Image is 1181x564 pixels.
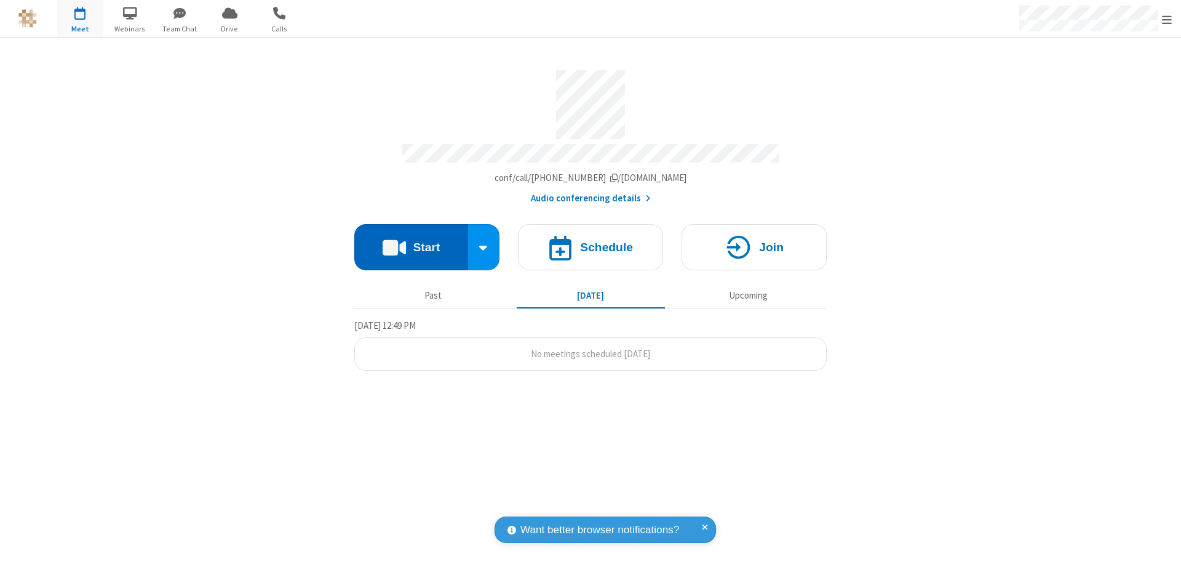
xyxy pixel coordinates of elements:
[520,522,679,538] span: Want better browser notifications?
[531,191,651,206] button: Audio conferencing details
[107,23,153,34] span: Webinars
[359,284,507,307] button: Past
[354,224,468,270] button: Start
[531,348,650,360] span: No meetings scheduled [DATE]
[57,23,103,34] span: Meet
[682,224,827,270] button: Join
[354,61,827,206] section: Account details
[759,241,784,253] h4: Join
[517,284,665,307] button: [DATE]
[157,23,203,34] span: Team Chat
[674,284,822,307] button: Upcoming
[354,318,827,371] section: Today's Meetings
[495,172,687,183] span: Copy my meeting room link
[580,241,633,253] h4: Schedule
[468,224,500,270] div: Start conference options
[18,9,37,28] img: QA Selenium DO NOT DELETE OR CHANGE
[495,171,687,185] button: Copy my meeting room linkCopy my meeting room link
[207,23,253,34] span: Drive
[1150,532,1172,555] iframe: Chat
[413,241,440,253] h4: Start
[256,23,303,34] span: Calls
[354,320,416,331] span: [DATE] 12:49 PM
[518,224,663,270] button: Schedule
